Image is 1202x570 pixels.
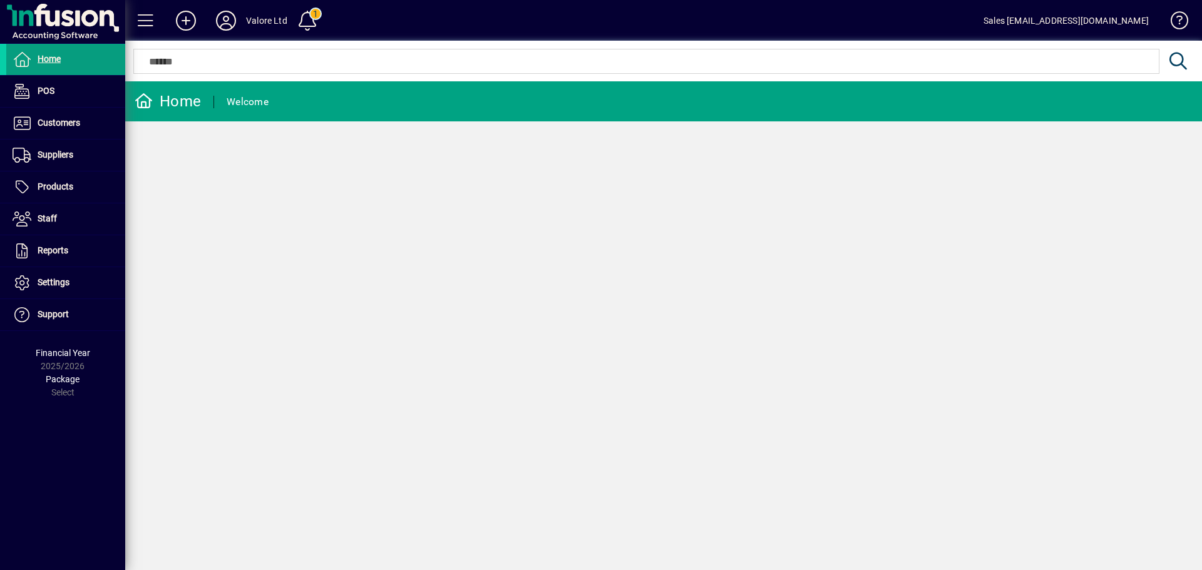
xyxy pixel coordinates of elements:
span: Staff [38,213,57,223]
span: Financial Year [36,348,90,358]
a: POS [6,76,125,107]
a: Products [6,171,125,203]
a: Knowledge Base [1161,3,1186,43]
button: Profile [206,9,246,32]
span: Package [46,374,80,384]
a: Settings [6,267,125,298]
a: Reports [6,235,125,267]
div: Valore Ltd [246,11,287,31]
span: Home [38,54,61,64]
a: Suppliers [6,140,125,171]
span: Customers [38,118,80,128]
span: Reports [38,245,68,255]
div: Home [135,91,201,111]
div: Sales [EMAIL_ADDRESS][DOMAIN_NAME] [984,11,1149,31]
button: Add [166,9,206,32]
span: POS [38,86,54,96]
span: Suppliers [38,150,73,160]
span: Settings [38,277,69,287]
div: Welcome [227,92,269,112]
span: Products [38,181,73,191]
span: Support [38,309,69,319]
a: Staff [6,203,125,235]
a: Support [6,299,125,330]
a: Customers [6,108,125,139]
